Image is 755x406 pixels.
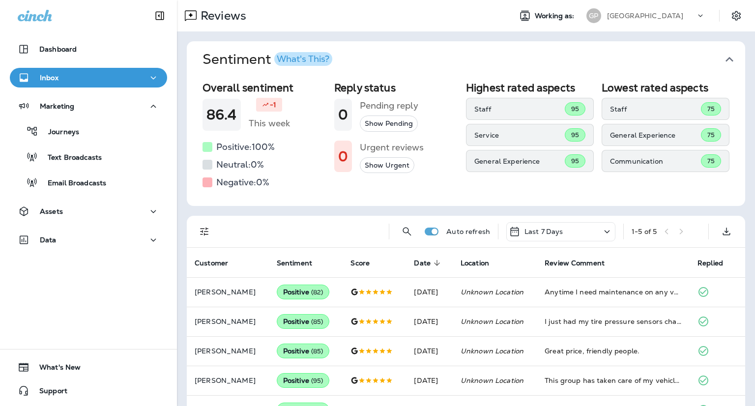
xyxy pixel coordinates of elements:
[38,153,102,163] p: Text Broadcasts
[610,157,701,165] p: Communication
[195,259,241,267] span: Customer
[360,140,424,155] h5: Urgent reviews
[446,228,490,235] p: Auto refresh
[270,100,276,110] p: -1
[10,202,167,221] button: Assets
[10,381,167,401] button: Support
[610,131,701,139] p: General Experience
[707,131,715,139] span: 75
[216,174,269,190] h5: Negative: 0 %
[717,222,736,241] button: Export as CSV
[461,259,489,267] span: Location
[203,51,332,68] h1: Sentiment
[311,288,323,296] span: ( 82 )
[602,82,729,94] h2: Lowest rated aspects
[461,317,523,326] em: Unknown Location
[39,45,77,53] p: Dashboard
[249,116,290,131] h5: This week
[707,157,715,165] span: 75
[727,7,745,25] button: Settings
[277,285,330,299] div: Positive
[350,259,382,267] span: Score
[38,128,79,137] p: Journeys
[406,277,453,307] td: [DATE]
[195,41,753,78] button: SentimentWhat's This?
[216,139,275,155] h5: Positive: 100 %
[10,146,167,167] button: Text Broadcasts
[277,314,330,329] div: Positive
[461,347,523,355] em: Unknown Location
[697,259,736,267] span: Replied
[334,82,458,94] h2: Reply status
[535,12,577,20] span: Working as:
[10,357,167,377] button: What's New
[474,105,565,113] p: Staff
[545,287,682,297] div: Anytime I need maintenance on any vehicle or RV I call the crew at Great Plains. I get prompt ser...
[461,288,523,296] em: Unknown Location
[216,157,264,173] h5: Neutral: 0 %
[571,131,579,139] span: 95
[187,78,745,206] div: SentimentWhat's This?
[697,259,723,267] span: Replied
[195,377,261,384] p: [PERSON_NAME]
[206,107,237,123] h1: 86.4
[195,347,261,355] p: [PERSON_NAME]
[195,318,261,325] p: [PERSON_NAME]
[474,131,565,139] p: Service
[40,207,63,215] p: Assets
[10,172,167,193] button: Email Broadcasts
[545,376,682,385] div: This group has taken care of my vehicles since 2012. They're trustworthy and take time to explain...
[414,259,443,267] span: Date
[277,344,330,358] div: Positive
[277,55,329,63] div: What's This?
[461,259,502,267] span: Location
[707,105,715,113] span: 75
[571,105,579,113] span: 95
[461,376,523,385] em: Unknown Location
[610,105,701,113] p: Staff
[274,52,332,66] button: What's This?
[545,259,605,267] span: Review Comment
[195,288,261,296] p: [PERSON_NAME]
[197,8,246,23] p: Reviews
[38,179,106,188] p: Email Broadcasts
[203,82,326,94] h2: Overall sentiment
[474,157,565,165] p: General Experience
[40,74,58,82] p: Inbox
[40,102,74,110] p: Marketing
[195,222,214,241] button: Filters
[10,121,167,142] button: Journeys
[360,157,414,174] button: Show Urgent
[406,366,453,395] td: [DATE]
[311,347,323,355] span: ( 85 )
[338,107,348,123] h1: 0
[466,82,594,94] h2: Highest rated aspects
[338,148,348,165] h1: 0
[146,6,174,26] button: Collapse Sidebar
[524,228,563,235] p: Last 7 Days
[586,8,601,23] div: GP
[360,116,418,132] button: Show Pending
[10,39,167,59] button: Dashboard
[10,96,167,116] button: Marketing
[277,373,330,388] div: Positive
[406,307,453,336] td: [DATE]
[277,259,325,267] span: Sentiment
[40,236,57,244] p: Data
[414,259,431,267] span: Date
[277,259,312,267] span: Sentiment
[311,318,323,326] span: ( 85 )
[607,12,683,20] p: [GEOGRAPHIC_DATA]
[350,259,370,267] span: Score
[406,336,453,366] td: [DATE]
[632,228,657,235] div: 1 - 5 of 5
[545,259,617,267] span: Review Comment
[545,317,682,326] div: I just had my tire pressure sensors changed. They got me an immediately done a great job and was ...
[360,98,418,114] h5: Pending reply
[195,259,228,267] span: Customer
[29,363,81,375] span: What's New
[10,230,167,250] button: Data
[311,377,323,385] span: ( 95 )
[10,68,167,87] button: Inbox
[571,157,579,165] span: 95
